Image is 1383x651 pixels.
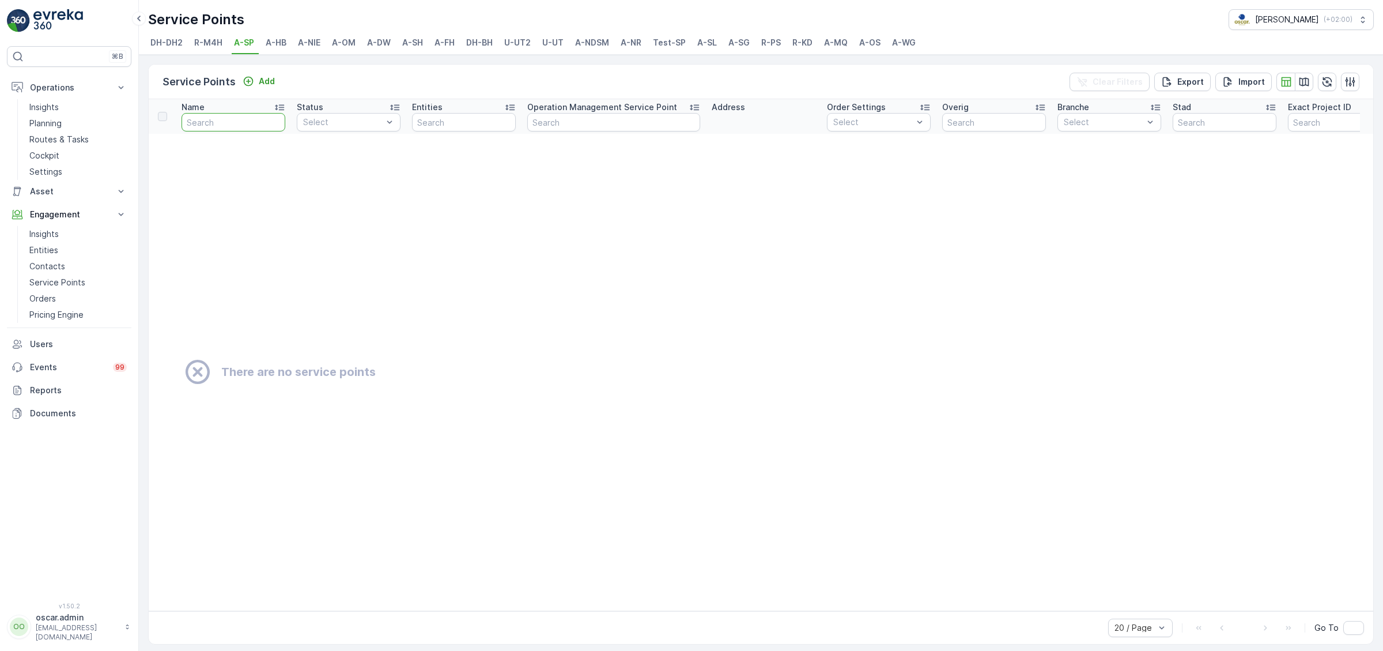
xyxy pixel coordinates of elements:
[29,261,65,272] p: Contacts
[412,101,443,113] p: Entities
[7,9,30,32] img: logo
[25,307,131,323] a: Pricing Engine
[504,37,531,48] span: U-UT2
[182,101,205,113] p: Name
[36,612,119,623] p: oscar.admin
[942,101,969,113] p: Overig
[25,226,131,242] a: Insights
[29,293,56,304] p: Orders
[30,338,127,350] p: Users
[29,277,85,288] p: Service Points
[25,274,131,291] a: Service Points
[238,74,279,88] button: Add
[367,37,391,48] span: A-DW
[833,116,913,128] p: Select
[1177,76,1204,88] p: Export
[859,37,881,48] span: A-OS
[412,113,516,131] input: Search
[827,101,886,113] p: Order Settings
[1173,101,1191,113] p: Stad
[761,37,781,48] span: R-PS
[7,76,131,99] button: Operations
[25,291,131,307] a: Orders
[1234,13,1250,26] img: basis-logo_rgb2x.png
[1154,73,1211,91] button: Export
[150,37,183,48] span: DH-DH2
[712,101,745,113] p: Address
[542,37,564,48] span: U-UT
[29,118,62,129] p: Planning
[728,37,750,48] span: A-SG
[575,37,609,48] span: A-NDSM
[30,82,108,93] p: Operations
[29,309,84,321] p: Pricing Engine
[1229,9,1374,30] button: [PERSON_NAME](+02:00)
[402,37,423,48] span: A-SH
[7,333,131,356] a: Users
[1215,73,1272,91] button: Import
[259,76,275,87] p: Add
[7,203,131,226] button: Engagement
[7,402,131,425] a: Documents
[7,379,131,402] a: Reports
[148,10,244,29] p: Service Points
[1070,73,1150,91] button: Clear Filters
[1093,76,1143,88] p: Clear Filters
[25,115,131,131] a: Planning
[25,242,131,258] a: Entities
[1173,113,1276,131] input: Search
[29,228,59,240] p: Insights
[36,623,119,642] p: [EMAIL_ADDRESS][DOMAIN_NAME]
[697,37,717,48] span: A-SL
[892,37,916,48] span: A-WG
[653,37,686,48] span: Test-SP
[25,164,131,180] a: Settings
[30,385,127,396] p: Reports
[25,131,131,148] a: Routes & Tasks
[7,356,131,379] a: Events99
[182,113,285,131] input: Search
[33,9,83,32] img: logo_light-DOdMpM7g.png
[527,113,700,131] input: Search
[29,244,58,256] p: Entities
[824,37,848,48] span: A-MQ
[25,148,131,164] a: Cockpit
[942,113,1046,131] input: Search
[10,618,28,636] div: OO
[194,37,222,48] span: R-M4H
[221,363,376,381] h2: There are no service points
[115,363,124,372] p: 99
[1288,101,1351,113] p: Exact Project ID
[29,150,59,161] p: Cockpit
[30,186,108,197] p: Asset
[30,408,127,419] p: Documents
[25,99,131,115] a: Insights
[29,134,89,145] p: Routes & Tasks
[1255,14,1319,25] p: [PERSON_NAME]
[30,209,108,220] p: Engagement
[1064,116,1143,128] p: Select
[527,101,677,113] p: Operation Management Service Point
[29,101,59,113] p: Insights
[792,37,813,48] span: R-KD
[7,180,131,203] button: Asset
[1057,101,1089,113] p: Branche
[112,52,123,61] p: ⌘B
[1314,622,1339,634] span: Go To
[332,37,356,48] span: A-OM
[266,37,286,48] span: A-HB
[234,37,254,48] span: A-SP
[298,37,320,48] span: A-NIE
[466,37,493,48] span: DH-BH
[621,37,641,48] span: A-NR
[303,116,383,128] p: Select
[7,603,131,609] span: v 1.50.2
[163,74,236,90] p: Service Points
[7,612,131,642] button: OOoscar.admin[EMAIL_ADDRESS][DOMAIN_NAME]
[297,101,323,113] p: Status
[29,166,62,178] p: Settings
[1238,76,1265,88] p: Import
[434,37,455,48] span: A-FH
[25,258,131,274] a: Contacts
[30,362,106,373] p: Events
